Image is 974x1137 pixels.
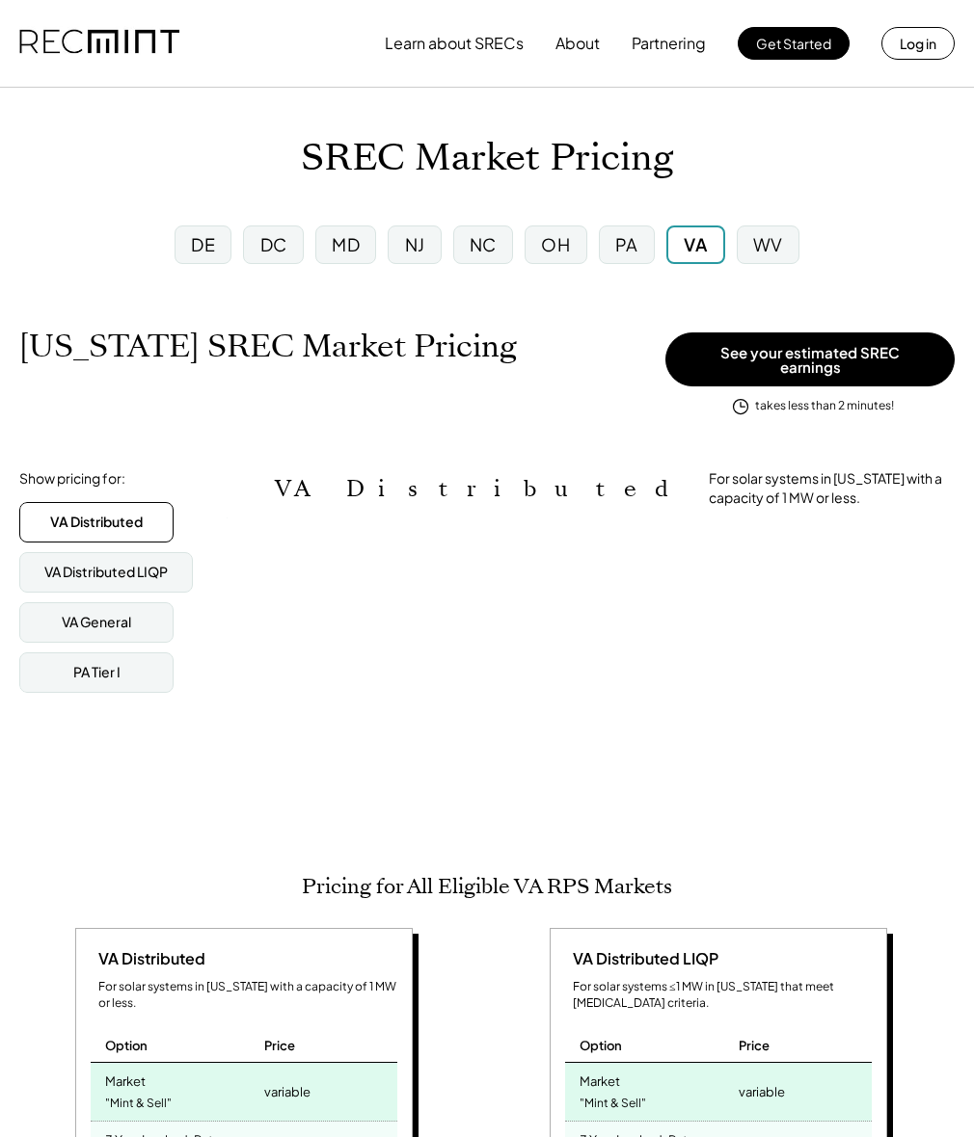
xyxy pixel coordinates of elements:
h2: VA Distributed [275,475,680,503]
button: About [555,24,600,63]
div: For solar systems in [US_STATE] with a capacity of 1 MW or less. [98,979,397,1012]
div: Market [580,1068,620,1090]
div: Market [105,1068,146,1090]
div: DC [260,232,287,256]
h2: Pricing for All Eligible VA RPS Markets [302,874,672,899]
div: Option [580,1037,622,1054]
div: PA Tier I [73,663,121,682]
div: Show pricing for: [19,469,125,489]
div: VA Distributed [50,513,143,532]
h1: SREC Market Pricing [301,136,673,181]
div: PA [615,232,638,256]
h1: [US_STATE] SREC Market Pricing [19,328,517,365]
div: For solar systems in [US_STATE] with a capacity of 1 MW or less. [709,469,955,507]
div: VA [684,232,707,256]
div: "Mint & Sell" [580,1091,646,1117]
div: NC [470,232,497,256]
div: DE [191,232,215,256]
button: Partnering [632,24,706,63]
div: variable [739,1078,785,1105]
div: NJ [405,232,425,256]
div: OH [541,232,570,256]
div: "Mint & Sell" [105,1091,172,1117]
div: Price [264,1037,295,1054]
div: variable [264,1078,311,1105]
img: recmint-logotype%403x.png [19,11,179,76]
div: takes less than 2 minutes! [755,398,894,414]
div: For solar systems ≤1 MW in [US_STATE] that meet [MEDICAL_DATA] criteria. [573,979,872,1012]
button: Learn about SRECs [385,24,524,63]
div: VA Distributed LIQP [565,948,718,969]
div: WV [753,232,783,256]
div: Option [105,1037,148,1054]
div: VA Distributed LIQP [44,563,168,582]
div: VA Distributed [91,948,205,969]
button: Log in [881,27,955,60]
div: MD [332,232,360,256]
button: See your estimated SREC earnings [665,332,955,386]
button: Get Started [738,27,850,60]
div: Price [739,1037,770,1054]
div: VA General [62,613,131,632]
